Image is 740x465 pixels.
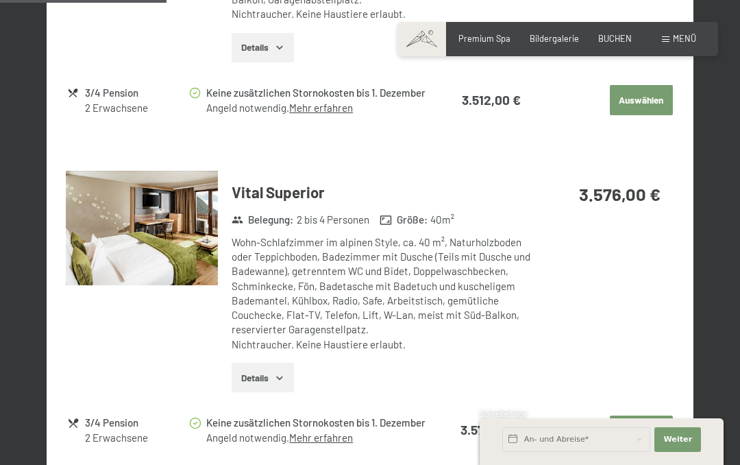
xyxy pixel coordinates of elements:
[206,101,430,115] div: Angeld notwendig.
[85,415,188,431] div: 3/4 Pension
[598,33,632,44] a: BUCHEN
[458,33,510,44] a: Premium Spa
[663,434,692,445] span: Weiter
[232,363,294,393] button: Details
[460,422,521,438] strong: 3.576,00 €
[232,213,294,227] strong: Belegung :
[297,213,369,227] span: 2 bis 4 Personen
[206,431,430,445] div: Angeld notwendig.
[66,171,218,285] img: mss_renderimg.php
[673,33,696,44] span: Menü
[289,431,353,444] a: Mehr erfahren
[480,410,527,418] span: Schnellanfrage
[530,33,579,44] a: Bildergalerie
[85,431,188,445] div: 2 Erwachsene
[232,182,537,203] h3: Vital Superior
[579,183,661,204] strong: 3.576,00 €
[232,33,294,63] button: Details
[232,235,537,352] div: Wohn-Schlafzimmer im alpinen Style, ca. 40 m², Naturholzboden oder Teppichboden, Badezimmer mit D...
[654,427,701,452] button: Weiter
[462,92,521,108] strong: 3.512,00 €
[610,85,673,115] button: Auswählen
[206,415,430,431] div: Keine zusätzlichen Stornokosten bis 1. Dezember
[380,213,428,227] strong: Größe :
[85,101,188,115] div: 2 Erwachsene
[85,85,188,101] div: 3/4 Pension
[430,213,454,227] span: 40 m²
[206,85,430,101] div: Keine zusätzlichen Stornokosten bis 1. Dezember
[289,102,353,114] a: Mehr erfahren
